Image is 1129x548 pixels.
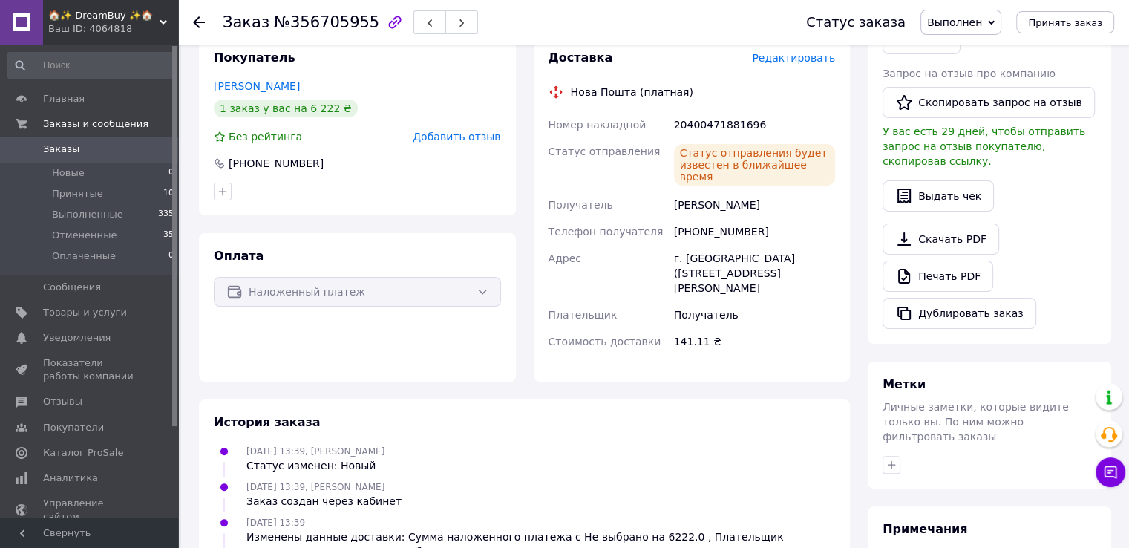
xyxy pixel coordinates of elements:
span: История заказа [214,415,321,429]
span: Показатели работы компании [43,356,137,383]
button: Принять заказ [1016,11,1114,33]
div: г. [GEOGRAPHIC_DATA] ([STREET_ADDRESS][PERSON_NAME] [671,245,838,301]
input: Поиск [7,52,175,79]
div: Заказ создан через кабинет [246,494,402,509]
div: Получатель [671,301,838,328]
a: Скачать PDF [883,224,999,255]
span: Принятые [52,187,103,200]
span: Редактировать [752,52,835,64]
span: Запрос на отзыв про компанию [883,68,1056,79]
span: Покупатель [214,50,295,65]
span: Без рейтинга [229,131,302,143]
span: Доставка [549,50,613,65]
span: Отмененные [52,229,117,242]
span: 35 [163,229,174,242]
span: 335 [158,208,174,221]
span: [DATE] 13:39, [PERSON_NAME] [246,446,384,457]
span: Метки [883,377,926,391]
span: Выполнен [927,16,982,28]
span: 0 [168,249,174,263]
span: Уведомления [43,331,111,345]
span: Заказы [43,143,79,156]
div: 141.11 ₴ [671,328,838,355]
span: Отзывы [43,395,82,408]
span: Заказы и сообщения [43,117,148,131]
span: Личные заметки, которые видите только вы. По ним можно фильтровать заказы [883,401,1069,443]
button: Чат с покупателем [1096,457,1125,487]
div: Статус заказа [806,15,906,30]
span: Оплата [214,249,264,263]
span: Добавить отзыв [413,131,500,143]
div: [PHONE_NUMBER] [671,218,838,245]
span: Оплаченные [52,249,116,263]
span: Получатель [549,199,613,211]
span: Стоимость доставки [549,336,661,348]
span: [DATE] 13:39, [PERSON_NAME] [246,482,384,492]
span: 10 [163,187,174,200]
span: 🏠✨ DreamBuy ✨🏠 [48,9,160,22]
span: Покупатели [43,421,104,434]
span: Главная [43,92,85,105]
span: Примечания [883,522,967,536]
button: Дублировать заказ [883,298,1036,329]
a: [PERSON_NAME] [214,80,300,92]
div: [PERSON_NAME] [671,192,838,218]
div: Ваш ID: 4064818 [48,22,178,36]
div: Нова Пошта (платная) [567,85,697,100]
span: [DATE] 13:39 [246,518,305,528]
span: Новые [52,166,85,180]
button: Скопировать запрос на отзыв [883,87,1095,118]
span: Статус отправления [549,146,661,157]
span: Управление сайтом [43,497,137,523]
span: Принять заказ [1028,17,1102,28]
span: Аналитика [43,472,98,485]
span: Каталог ProSale [43,446,123,460]
span: Выполненные [52,208,123,221]
div: Статус отправления будет известен в ближайшее время [674,144,835,186]
span: Номер накладной [549,119,647,131]
div: 1 заказ у вас на 6 222 ₴ [214,100,358,117]
span: Плательщик [549,309,618,321]
span: №356705955 [274,13,379,31]
button: Выдать чек [883,180,994,212]
a: Печать PDF [883,261,993,292]
span: Заказ [223,13,269,31]
span: Телефон получателя [549,226,664,238]
span: Сообщения [43,281,101,294]
div: Вернуться назад [193,15,205,30]
span: 0 [168,166,174,180]
div: 20400471881696 [671,111,838,138]
div: Статус изменен: Новый [246,458,384,473]
span: Адрес [549,252,581,264]
span: У вас есть 29 дней, чтобы отправить запрос на отзыв покупателю, скопировав ссылку. [883,125,1085,167]
div: [PHONE_NUMBER] [227,156,325,171]
span: Товары и услуги [43,306,127,319]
